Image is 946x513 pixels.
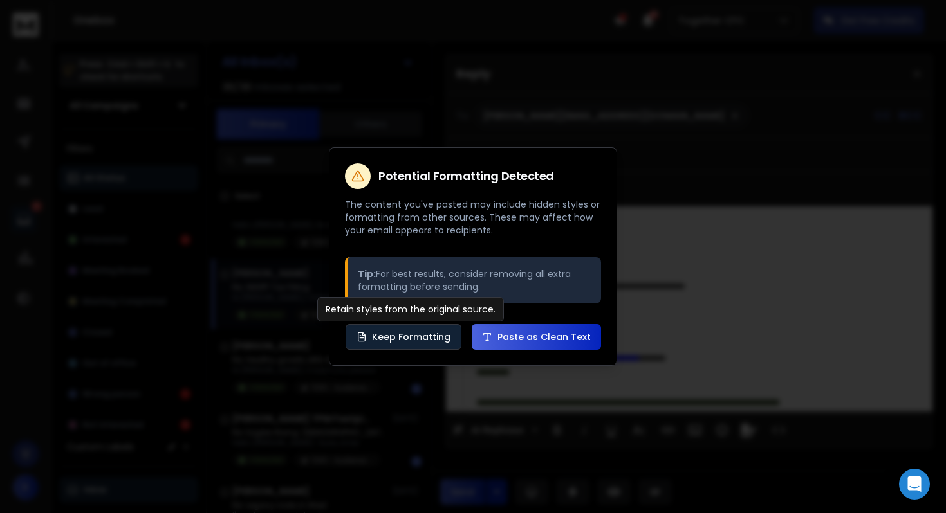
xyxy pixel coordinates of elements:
[472,324,601,350] button: Paste as Clean Text
[358,267,591,293] p: For best results, consider removing all extra formatting before sending.
[317,297,504,321] div: Retain styles from the original source.
[346,324,461,350] button: Keep Formatting
[378,170,554,182] h2: Potential Formatting Detected
[899,469,930,500] div: Open Intercom Messenger
[345,198,601,237] p: The content you've pasted may include hidden styles or formatting from other sources. These may a...
[358,267,376,280] strong: Tip:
